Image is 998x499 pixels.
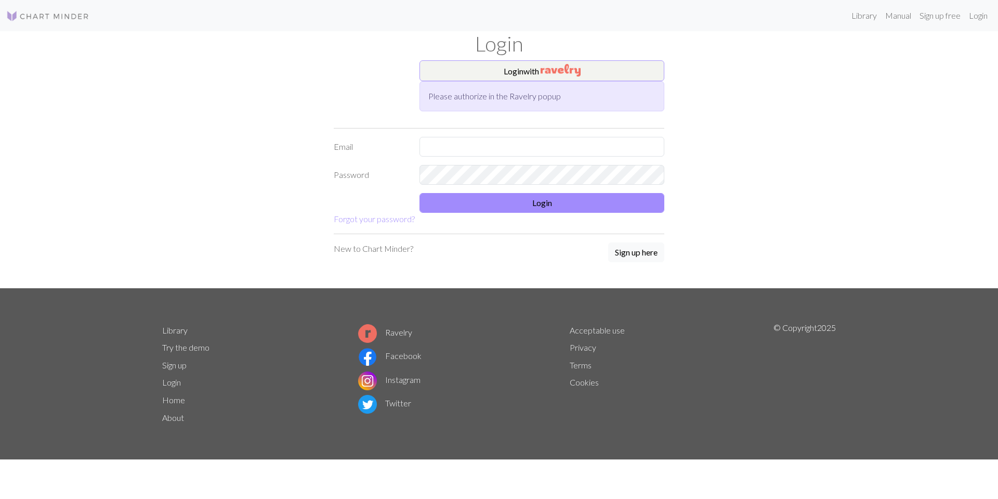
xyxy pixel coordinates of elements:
img: Twitter logo [358,395,377,414]
a: Facebook [358,351,422,361]
div: Please authorize in the Ravelry popup [419,81,664,111]
a: Sign up here [608,242,664,263]
label: Password [327,165,413,185]
a: Forgot your password? [334,214,415,224]
a: Cookies [570,377,599,387]
a: About [162,413,184,423]
button: Login [419,193,664,213]
button: Loginwith [419,60,664,81]
a: Sign up free [915,5,965,26]
a: Home [162,395,185,405]
a: Try the demo [162,342,209,352]
h1: Login [156,31,842,56]
img: Instagram logo [358,372,377,390]
a: Login [965,5,992,26]
a: Library [847,5,881,26]
p: New to Chart Minder? [334,242,413,255]
a: Terms [570,360,592,370]
a: Manual [881,5,915,26]
img: Ravelry logo [358,324,377,343]
a: Twitter [358,398,411,408]
a: Acceptable use [570,325,625,335]
label: Email [327,137,413,157]
a: Login [162,377,181,387]
img: Facebook logo [358,348,377,366]
a: Instagram [358,375,421,385]
p: © Copyright 2025 [773,322,836,427]
a: Library [162,325,188,335]
button: Sign up here [608,242,664,262]
img: Logo [6,10,89,22]
a: Ravelry [358,327,412,337]
a: Privacy [570,342,596,352]
a: Sign up [162,360,187,370]
img: Ravelry [541,64,581,76]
